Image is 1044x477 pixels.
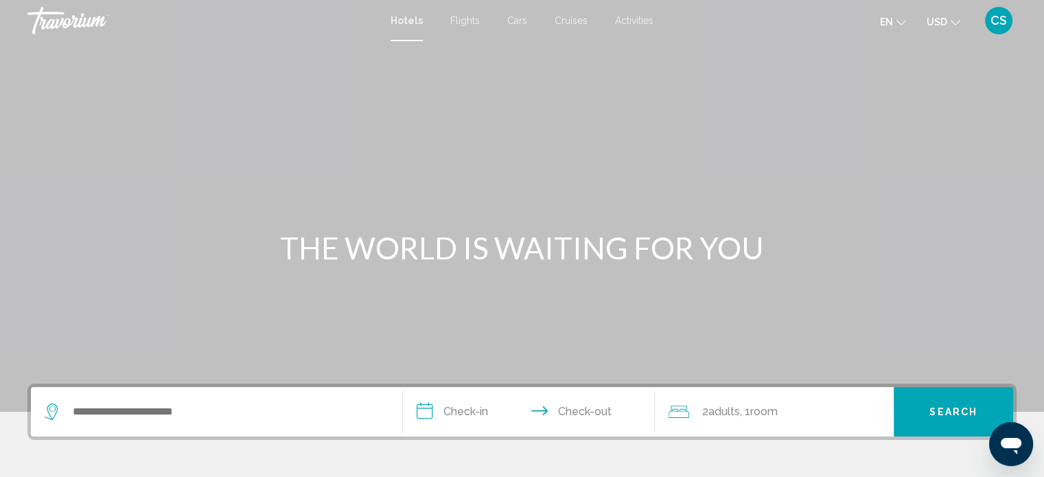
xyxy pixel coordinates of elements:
[450,15,480,26] a: Flights
[31,387,1013,437] div: Search widget
[927,12,960,32] button: Change currency
[739,402,777,421] span: , 1
[880,16,893,27] span: en
[981,6,1017,35] button: User Menu
[265,230,780,266] h1: THE WORLD IS WAITING FOR YOU
[27,7,377,34] a: Travorium
[391,15,423,26] a: Hotels
[880,12,906,32] button: Change language
[750,405,777,418] span: Room
[507,15,527,26] a: Cars
[708,405,739,418] span: Adults
[615,15,653,26] a: Activities
[989,422,1033,466] iframe: Button to launch messaging window
[990,14,1007,27] span: CS
[894,387,1013,437] button: Search
[929,407,977,418] span: Search
[701,402,739,421] span: 2
[655,387,894,437] button: Travelers: 2 adults, 0 children
[927,16,947,27] span: USD
[555,15,588,26] a: Cruises
[403,387,656,437] button: Check in and out dates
